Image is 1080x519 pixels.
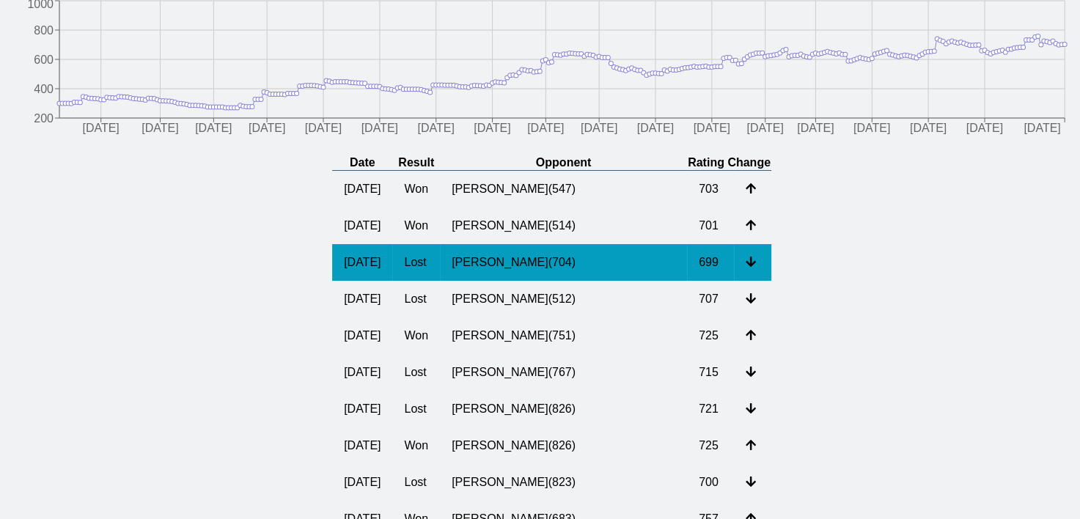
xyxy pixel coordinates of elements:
[687,281,734,317] td: 707
[392,317,440,354] td: Won
[34,54,54,66] tspan: 600
[332,244,392,281] td: [DATE]
[332,464,392,501] td: [DATE]
[581,122,617,135] tspan: [DATE]
[687,427,734,464] td: 725
[440,464,687,501] td: [PERSON_NAME] ( 823 )
[440,171,687,208] td: [PERSON_NAME] ( 547 )
[332,354,392,391] td: [DATE]
[332,427,392,464] td: [DATE]
[687,207,734,244] td: 701
[82,122,119,135] tspan: [DATE]
[694,122,730,135] tspan: [DATE]
[332,281,392,317] td: [DATE]
[687,317,734,354] td: 725
[853,122,890,135] tspan: [DATE]
[392,171,440,208] td: Won
[332,155,392,171] th: Date
[687,464,734,501] td: 700
[249,122,285,135] tspan: [DATE]
[392,207,440,244] td: Won
[392,464,440,501] td: Lost
[474,122,510,135] tspan: [DATE]
[361,122,398,135] tspan: [DATE]
[440,317,687,354] td: [PERSON_NAME] ( 751 )
[440,155,687,171] th: Opponent
[305,122,342,135] tspan: [DATE]
[910,122,947,135] tspan: [DATE]
[392,391,440,427] td: Lost
[332,317,392,354] td: [DATE]
[417,122,454,135] tspan: [DATE]
[637,122,674,135] tspan: [DATE]
[195,122,232,135] tspan: [DATE]
[34,83,54,95] tspan: 400
[687,244,734,281] td: 699
[332,207,392,244] td: [DATE]
[440,391,687,427] td: [PERSON_NAME] ( 826 )
[687,155,771,171] th: Rating Change
[440,244,687,281] td: [PERSON_NAME] ( 704 )
[440,427,687,464] td: [PERSON_NAME] ( 826 )
[332,171,392,208] td: [DATE]
[1024,122,1060,135] tspan: [DATE]
[34,112,54,125] tspan: 200
[797,122,834,135] tspan: [DATE]
[392,244,440,281] td: Lost
[527,122,564,135] tspan: [DATE]
[687,354,734,391] td: 715
[966,122,1003,135] tspan: [DATE]
[440,354,687,391] td: [PERSON_NAME] ( 767 )
[392,427,440,464] td: Won
[392,281,440,317] td: Lost
[142,122,178,135] tspan: [DATE]
[687,391,734,427] td: 721
[440,207,687,244] td: [PERSON_NAME] ( 514 )
[687,171,734,208] td: 703
[440,281,687,317] td: [PERSON_NAME] ( 512 )
[746,122,783,135] tspan: [DATE]
[332,391,392,427] td: [DATE]
[392,155,440,171] th: Result
[392,354,440,391] td: Lost
[34,24,54,37] tspan: 800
